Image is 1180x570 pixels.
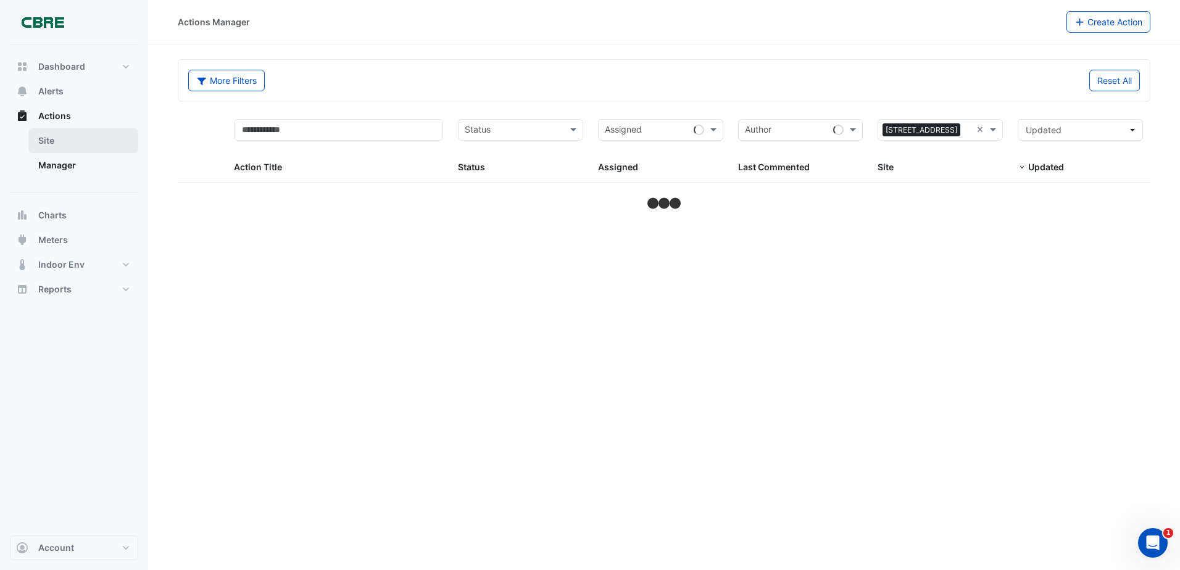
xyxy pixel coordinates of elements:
[10,228,138,252] button: Meters
[878,162,894,172] span: Site
[10,104,138,128] button: Actions
[738,162,810,172] span: Last Commented
[16,234,28,246] app-icon: Meters
[38,234,68,246] span: Meters
[10,54,138,79] button: Dashboard
[10,128,138,183] div: Actions
[38,258,85,271] span: Indoor Env
[28,128,138,153] a: Site
[15,10,70,35] img: Company Logo
[976,123,987,137] span: Clear
[458,162,485,172] span: Status
[10,277,138,302] button: Reports
[1026,125,1062,135] span: Updated
[10,203,138,228] button: Charts
[16,209,28,221] app-icon: Charts
[598,162,638,172] span: Assigned
[38,60,85,73] span: Dashboard
[38,542,74,554] span: Account
[16,283,28,295] app-icon: Reports
[234,162,282,172] span: Action Title
[883,123,960,137] span: [STREET_ADDRESS]
[38,283,72,295] span: Reports
[38,209,67,221] span: Charts
[10,535,138,560] button: Account
[10,79,138,104] button: Alerts
[1066,11,1151,33] button: Create Action
[1018,119,1143,141] button: Updated
[16,110,28,122] app-icon: Actions
[178,15,250,28] div: Actions Manager
[1138,528,1168,558] iframe: Intercom live chat
[1163,528,1173,538] span: 1
[16,60,28,73] app-icon: Dashboard
[38,110,71,122] span: Actions
[16,85,28,97] app-icon: Alerts
[38,85,64,97] span: Alerts
[16,258,28,271] app-icon: Indoor Env
[28,153,138,178] a: Manager
[10,252,138,277] button: Indoor Env
[1089,70,1140,91] button: Reset All
[188,70,265,91] button: More Filters
[1028,162,1064,172] span: Updated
